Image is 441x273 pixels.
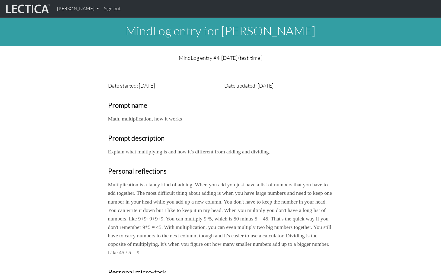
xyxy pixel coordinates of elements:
[108,134,333,143] h3: Prompt description
[101,2,123,15] a: Sign out
[139,82,155,89] span: [DATE]
[108,167,333,175] h3: Personal reflections
[108,101,333,110] h3: Prompt name
[108,180,333,257] p: Multiplication is a fancy kind of adding. When you add you just have a list of numbers that you h...
[55,2,101,15] a: [PERSON_NAME]
[108,81,138,90] label: Date started:
[5,3,50,14] img: lecticalive
[108,53,333,62] p: MindLog entry #4, [DATE] (test-time )
[108,114,333,123] p: Math, multiplication, how it works
[108,147,333,156] p: Explain what multiplying is and how it's different from adding and dividing.
[221,81,337,90] div: Date updated: [DATE]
